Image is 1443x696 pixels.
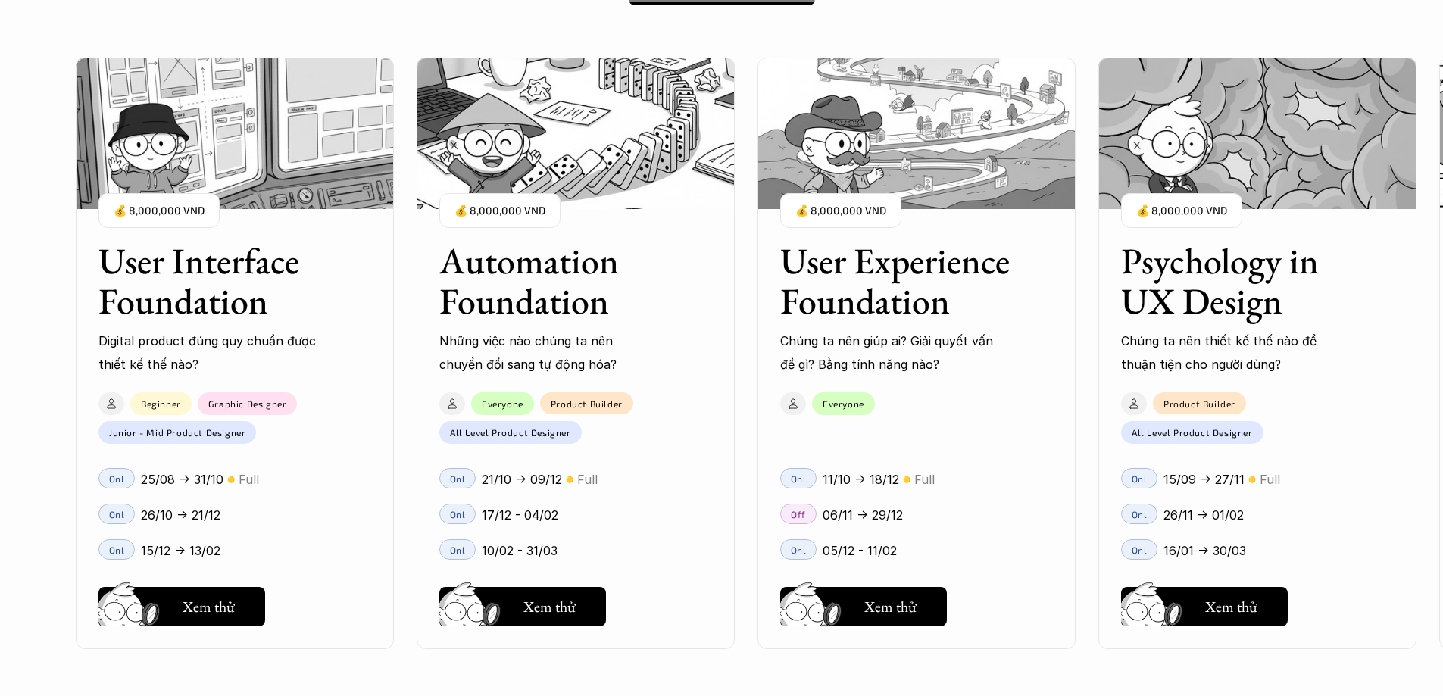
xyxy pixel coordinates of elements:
[903,474,910,485] p: 🟡
[450,473,466,483] p: Onl
[780,241,1015,321] h3: User Experience Foundation
[141,539,220,562] p: 15/12 -> 13/02
[823,468,899,491] p: 11/10 -> 18/12
[1260,468,1280,491] p: Full
[823,539,897,562] p: 05/12 - 11/02
[523,596,576,617] h5: Xem thử
[482,398,523,409] p: Everyone
[780,581,947,626] a: Xem thử
[450,508,466,519] p: Onl
[439,329,659,376] p: Những việc nào chúng ta nên chuyển đổi sang tự động hóa?
[1163,504,1244,526] p: 26/11 -> 01/02
[577,468,598,491] p: Full
[914,468,935,491] p: Full
[1163,398,1235,408] p: Product Builder
[1163,468,1245,491] p: 15/09 -> 27/11
[1248,474,1256,485] p: 🟡
[450,427,571,438] p: All Level Product Designer
[791,508,806,519] p: Off
[1163,539,1246,562] p: 16/01 -> 30/03
[482,504,558,526] p: 17/12 - 04/02
[482,539,558,562] p: 10/02 - 31/03
[98,587,265,626] button: Xem thử
[1121,329,1341,376] p: Chúng ta nên thiết kế thế nào để thuận tiện cho người dùng?
[141,468,223,491] p: 25/08 -> 31/10
[780,587,947,626] button: Xem thử
[1132,427,1253,438] p: All Level Product Designer
[780,329,1000,376] p: Chúng ta nên giúp ai? Giải quyết vấn đề gì? Bằng tính năng nào?
[1132,544,1148,554] p: Onl
[439,581,606,626] a: Xem thử
[1136,201,1227,221] p: 💰 8,000,000 VND
[566,474,573,485] p: 🟡
[208,398,287,409] p: Graphic Designer
[450,544,466,554] p: Onl
[454,201,545,221] p: 💰 8,000,000 VND
[791,544,807,554] p: Onl
[141,504,220,526] p: 26/10 -> 21/12
[482,468,562,491] p: 21/10 -> 09/12
[114,201,205,221] p: 💰 8,000,000 VND
[791,473,807,483] p: Onl
[795,201,886,221] p: 💰 8,000,000 VND
[823,398,864,409] p: Everyone
[183,596,235,617] h5: Xem thử
[823,504,903,526] p: 06/11 -> 29/12
[1205,596,1257,617] h5: Xem thử
[1121,581,1288,626] a: Xem thử
[439,587,606,626] button: Xem thử
[439,241,674,321] h3: Automation Foundation
[551,398,623,408] p: Product Builder
[98,329,318,376] p: Digital product đúng quy chuẩn được thiết kế thế nào?
[98,581,265,626] a: Xem thử
[1132,508,1148,519] p: Onl
[98,241,333,321] h3: User Interface Foundation
[109,427,245,438] p: Junior - Mid Product Designer
[1121,241,1356,321] h3: Psychology in UX Design
[864,596,917,617] h5: Xem thử
[239,468,259,491] p: Full
[1121,587,1288,626] button: Xem thử
[227,474,235,485] p: 🟡
[1132,473,1148,483] p: Onl
[141,398,181,409] p: Beginner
